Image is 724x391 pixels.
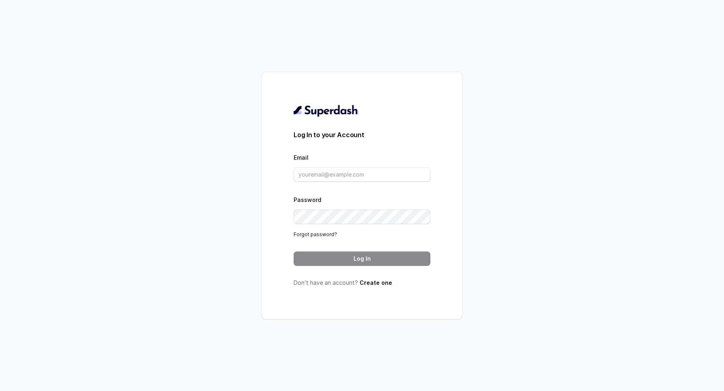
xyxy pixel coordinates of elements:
img: light.svg [294,104,358,117]
input: youremail@example.com [294,167,430,182]
button: Log In [294,251,430,266]
p: Don’t have an account? [294,279,430,287]
a: Forgot password? [294,231,337,237]
label: Email [294,154,309,161]
label: Password [294,196,321,203]
a: Create one [360,279,392,286]
h3: Log In to your Account [294,130,430,140]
